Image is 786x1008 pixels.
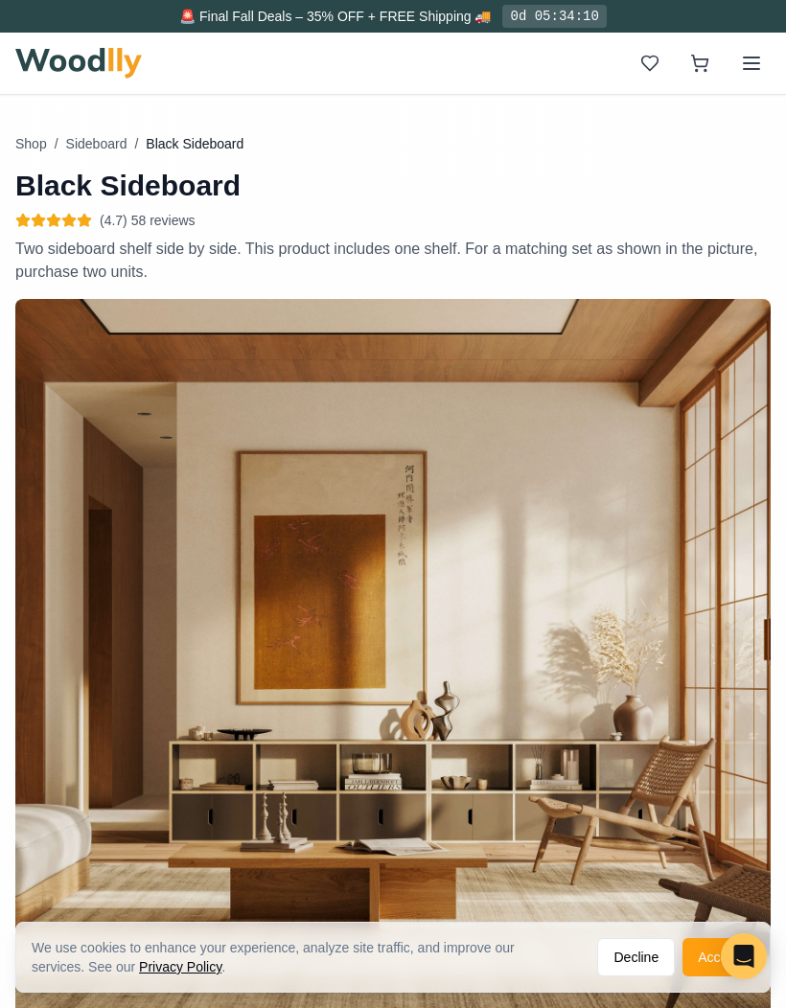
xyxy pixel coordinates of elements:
span: Black Sideboard [146,134,243,153]
div: Open Intercom Messenger [721,933,767,979]
span: 52 " [648,600,679,620]
p: Two sideboard shelf side by side. This product includes one shelf. For a matching set as shown in... [15,238,771,284]
span: Width [35,600,74,620]
button: Shop [15,134,47,153]
div: We use cookies to enhance your experience, analyze site traffic, and improve our services. See our . [32,938,582,976]
button: Open All Doors and Drawers [19,473,58,512]
h1: Black Sideboard [15,169,771,203]
button: Accept [682,938,754,976]
button: Toggle price visibility [35,27,65,57]
img: Gallery [20,425,57,464]
div: 0d 05:34:10 [502,5,606,28]
span: Height [381,600,426,620]
div: Height [381,579,679,596]
button: View Gallery [19,425,58,464]
span: 36 " [301,600,332,620]
a: Privacy Policy [139,959,221,974]
button: Show Dimensions [19,521,58,560]
button: Decline [597,938,675,976]
span: / [55,134,58,153]
span: 🚨 Final Fall Deals – 35% OFF + FREE Shipping 🚚 [179,9,491,24]
span: Free shipping included [290,33,374,52]
span: (4.7) 58 reviews [100,211,196,230]
img: Woodlly [15,48,142,79]
span: / [134,134,138,153]
div: Width [35,579,332,596]
button: Sideboard [66,134,127,153]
